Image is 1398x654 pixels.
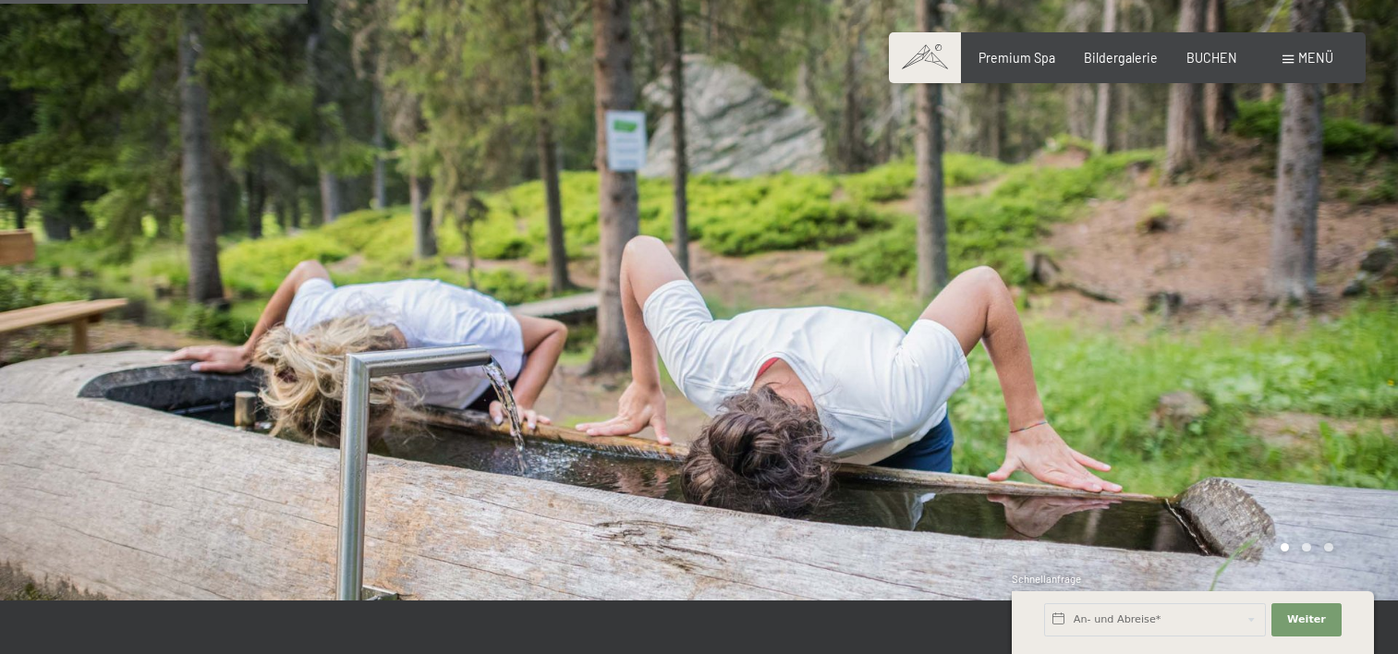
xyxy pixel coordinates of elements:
[1298,50,1333,66] span: Menü
[1281,543,1290,552] div: Carousel Page 1 (Current Slide)
[1271,603,1342,636] button: Weiter
[1186,50,1237,66] a: BUCHEN
[1012,573,1081,585] span: Schnellanfrage
[1324,543,1333,552] div: Carousel Page 3
[1084,50,1158,66] a: Bildergalerie
[1274,543,1333,552] div: Carousel Pagination
[1302,543,1311,552] div: Carousel Page 2
[1287,612,1326,627] span: Weiter
[979,50,1055,66] a: Premium Spa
